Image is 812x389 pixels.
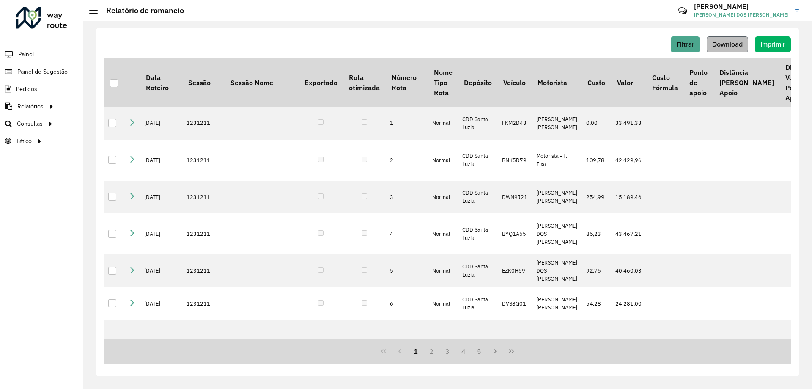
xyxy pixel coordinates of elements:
[532,320,582,369] td: Motorista - F. Fixa
[182,140,225,181] td: 1231211
[458,140,497,181] td: CDD Santa Luzia
[674,2,692,20] a: Contato Rápido
[676,41,694,48] span: Filtrar
[532,140,582,181] td: Motorista - F. Fixa
[532,254,582,287] td: [PERSON_NAME] DOS [PERSON_NAME]
[182,287,225,320] td: 1231211
[503,343,519,359] button: Last Page
[582,58,611,107] th: Custo
[611,287,646,320] td: 24.281,00
[582,287,611,320] td: 54,28
[582,213,611,254] td: 86,23
[17,102,44,111] span: Relatórios
[182,213,225,254] td: 1231211
[439,343,455,359] button: 3
[498,140,532,181] td: BNK5D79
[140,140,182,181] td: [DATE]
[498,107,532,140] td: FKM2D43
[760,41,785,48] span: Imprimir
[611,107,646,140] td: 33.491,33
[458,213,497,254] td: CDD Santa Luzia
[611,254,646,287] td: 40.460,03
[225,58,299,107] th: Sessão Nome
[16,137,32,146] span: Tático
[428,181,458,214] td: Normal
[582,320,611,369] td: 112,14
[582,140,611,181] td: 109,78
[532,287,582,320] td: [PERSON_NAME] [PERSON_NAME]
[455,343,472,359] button: 4
[498,58,532,107] th: Veículo
[582,254,611,287] td: 92,75
[532,213,582,254] td: [PERSON_NAME] DOS [PERSON_NAME]
[694,3,789,11] h3: [PERSON_NAME]
[458,254,497,287] td: CDD Santa Luzia
[343,58,385,107] th: Rota otimizada
[458,320,497,369] td: CDD Santa Luzia
[487,343,503,359] button: Next Page
[386,213,428,254] td: 4
[532,107,582,140] td: [PERSON_NAME] [PERSON_NAME]
[408,343,424,359] button: 1
[428,254,458,287] td: Normal
[182,181,225,214] td: 1231211
[611,320,646,369] td: 30.175,20
[386,140,428,181] td: 2
[428,140,458,181] td: Normal
[611,58,646,107] th: Valor
[140,181,182,214] td: [DATE]
[671,36,700,52] button: Filtrar
[140,107,182,140] td: [DATE]
[386,181,428,214] td: 3
[611,213,646,254] td: 43.467,21
[713,58,779,107] th: Distância [PERSON_NAME] Apoio
[694,11,789,19] span: [PERSON_NAME] DOS [PERSON_NAME]
[458,181,497,214] td: CDD Santa Luzia
[428,107,458,140] td: Normal
[140,58,182,107] th: Data Roteiro
[386,254,428,287] td: 5
[18,50,34,59] span: Painel
[683,58,713,107] th: Ponto de apoio
[755,36,791,52] button: Imprimir
[428,287,458,320] td: Normal
[646,58,683,107] th: Custo Fórmula
[712,41,743,48] span: Download
[582,107,611,140] td: 0,00
[182,58,225,107] th: Sessão
[472,343,488,359] button: 5
[707,36,748,52] button: Download
[498,287,532,320] td: DVS8G01
[140,254,182,287] td: [DATE]
[428,213,458,254] td: Normal
[532,181,582,214] td: [PERSON_NAME] [PERSON_NAME]
[140,287,182,320] td: [DATE]
[498,254,532,287] td: EZK0H69
[498,181,532,214] td: DWN9J21
[423,343,439,359] button: 2
[386,58,428,107] th: Número Rota
[458,287,497,320] td: CDD Santa Luzia
[299,58,343,107] th: Exportado
[532,58,582,107] th: Motorista
[386,320,428,369] td: 7
[140,320,182,369] td: [DATE]
[140,213,182,254] td: [DATE]
[386,107,428,140] td: 1
[17,119,43,128] span: Consultas
[498,213,532,254] td: BYQ1A55
[428,58,458,107] th: Nome Tipo Rota
[428,320,458,369] td: Normal
[458,107,497,140] td: CDD Santa Luzia
[182,320,225,369] td: 1231211
[17,67,68,76] span: Painel de Sugestão
[182,107,225,140] td: 1231211
[498,320,532,369] td: BWV0G58
[582,181,611,214] td: 254,99
[16,85,37,94] span: Pedidos
[611,140,646,181] td: 42.429,96
[386,287,428,320] td: 6
[458,58,497,107] th: Depósito
[98,6,184,15] h2: Relatório de romaneio
[611,181,646,214] td: 15.189,46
